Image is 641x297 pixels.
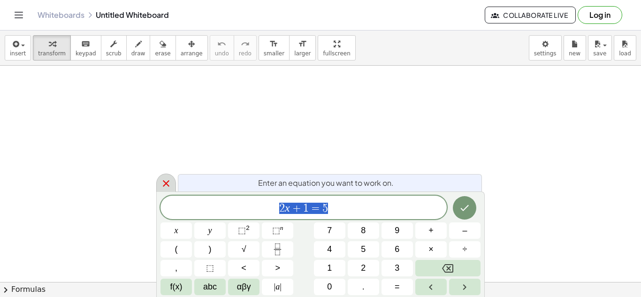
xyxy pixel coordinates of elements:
[246,224,250,231] sup: 2
[294,50,311,57] span: larger
[228,260,259,276] button: Less than
[485,7,576,23] button: Collaborate Live
[428,224,434,237] span: +
[348,279,379,295] button: .
[262,260,293,276] button: Greater than
[462,224,467,237] span: –
[76,50,96,57] span: keypad
[194,279,226,295] button: Alphabet
[314,260,345,276] button: 1
[593,50,606,57] span: save
[449,279,481,295] button: Right arrow
[322,203,328,214] span: 5
[564,35,586,61] button: new
[361,224,366,237] span: 8
[529,35,562,61] button: settings
[314,222,345,239] button: 7
[264,50,284,57] span: smaller
[279,203,285,214] span: 2
[81,38,90,50] i: keyboard
[395,281,400,293] span: =
[348,241,379,258] button: 5
[534,50,557,57] span: settings
[217,38,226,50] i: undo
[415,241,447,258] button: Times
[463,243,467,256] span: ÷
[327,281,332,293] span: 0
[237,281,251,293] span: αβγ
[323,50,350,57] span: fullscreen
[415,222,447,239] button: Plus
[280,282,282,291] span: |
[181,50,203,57] span: arrange
[309,203,322,214] span: =
[258,177,394,189] span: Enter an equation you want to work on.
[150,35,176,61] button: erase
[238,226,246,235] span: ⬚
[395,224,399,237] span: 9
[285,202,290,214] var: x
[614,35,636,61] button: load
[228,241,259,258] button: Square root
[209,243,212,256] span: )
[38,10,84,20] a: Whiteboards
[215,50,229,57] span: undo
[274,281,282,293] span: a
[175,262,177,274] span: ,
[348,260,379,276] button: 2
[314,279,345,295] button: 0
[578,6,622,24] button: Log in
[382,260,413,276] button: 3
[194,222,226,239] button: y
[210,35,234,61] button: undoundo
[569,50,580,57] span: new
[318,35,355,61] button: fullscreen
[106,50,122,57] span: scrub
[327,243,332,256] span: 4
[303,203,309,214] span: 1
[241,262,246,274] span: <
[228,279,259,295] button: Greek alphabet
[234,35,257,61] button: redoredo
[382,279,413,295] button: Equals
[206,262,214,274] span: ⬚
[272,226,280,235] span: ⬚
[228,222,259,239] button: Squared
[241,38,250,50] i: redo
[242,243,246,256] span: √
[5,35,31,61] button: insert
[269,38,278,50] i: format_size
[361,262,366,274] span: 2
[160,279,192,295] button: Functions
[298,38,307,50] i: format_size
[11,8,26,23] button: Toggle navigation
[160,222,192,239] button: x
[170,281,183,293] span: f(x)
[155,50,170,57] span: erase
[262,222,293,239] button: Superscript
[382,241,413,258] button: 6
[262,279,293,295] button: Absolute value
[289,35,316,61] button: format_sizelarger
[415,260,481,276] button: Backspace
[449,241,481,258] button: Divide
[453,196,476,220] button: Done
[362,281,365,293] span: .
[428,243,434,256] span: ×
[361,243,366,256] span: 5
[274,282,276,291] span: |
[131,50,145,57] span: draw
[449,222,481,239] button: Minus
[588,35,612,61] button: save
[175,243,178,256] span: (
[175,224,178,237] span: x
[160,260,192,276] button: ,
[160,241,192,258] button: (
[395,262,399,274] span: 3
[314,241,345,258] button: 4
[38,50,66,57] span: transform
[275,262,280,274] span: >
[101,35,127,61] button: scrub
[10,50,26,57] span: insert
[493,11,568,19] span: Collaborate Live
